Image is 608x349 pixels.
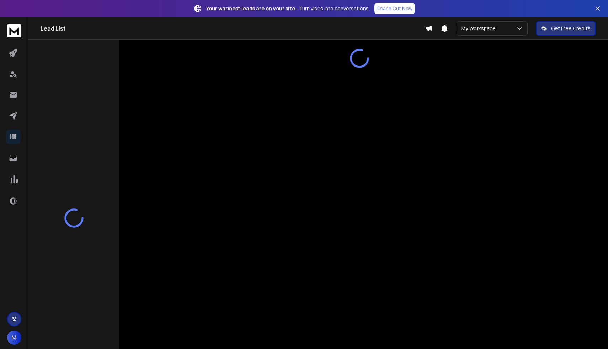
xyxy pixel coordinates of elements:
img: logo [7,24,21,37]
p: Get Free Credits [551,25,591,32]
a: Reach Out Now [374,3,415,14]
p: Reach Out Now [377,5,413,12]
p: – Turn visits into conversations [206,5,369,12]
button: M [7,331,21,345]
h1: Lead List [41,24,425,33]
strong: Your warmest leads are on your site [206,5,295,12]
button: Get Free Credits [536,21,596,36]
p: My Workspace [461,25,498,32]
